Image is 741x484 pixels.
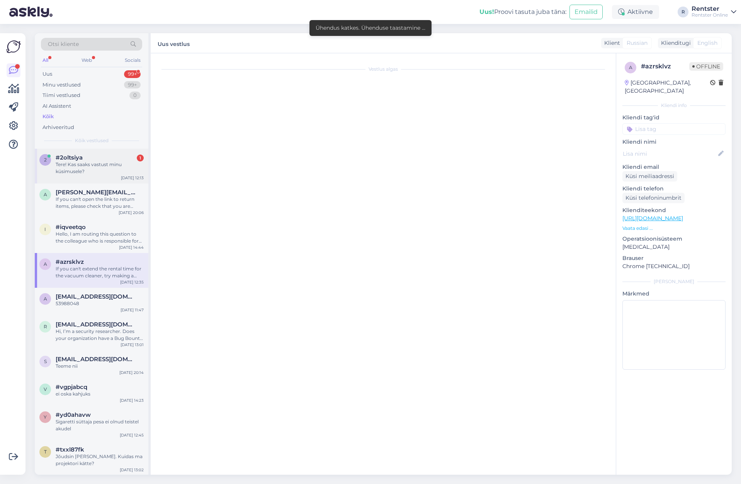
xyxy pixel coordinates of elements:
p: Kliendi telefon [622,185,726,193]
div: Rentster Online [692,12,728,18]
span: v [44,386,47,392]
span: i [44,226,46,232]
p: Kliendi email [622,163,726,171]
span: 2 [44,157,47,163]
p: Kliendi nimi [622,138,726,146]
div: Klienditugi [658,39,691,47]
span: y [44,414,47,420]
div: Küsi telefoninumbrit [622,193,685,203]
div: Vestlus algas [158,66,608,73]
p: Vaata edasi ... [622,225,726,232]
div: Hi, I’m a security researcher. Does your organization have a Bug Bounty or Vulnerability Disclosu... [56,328,144,342]
label: Uus vestlus [158,38,190,48]
div: Kõik [42,113,54,121]
div: [DATE] 20:14 [119,370,144,375]
div: Proovi tasuta juba täna: [479,7,566,17]
div: Sigaretti süttaja pesa ei olnud teistel akudel [56,418,144,432]
div: Teeme nii [56,363,144,370]
span: Russian [627,39,648,47]
div: Web [80,55,93,65]
div: Uus [42,70,52,78]
span: #iqveetqo [56,224,86,231]
span: r [44,324,47,329]
span: a [629,65,632,70]
div: 53988048 [56,300,144,307]
span: Kõik vestlused [75,137,109,144]
div: Tiimi vestlused [42,92,80,99]
div: Socials [123,55,142,65]
div: Jõudsin [PERSON_NAME]. Kuidas ma projektori kätte? [56,453,144,467]
span: a [44,261,47,267]
p: Operatsioonisüsteem [622,235,726,243]
div: 1 [137,155,144,161]
span: Otsi kliente [48,40,79,48]
span: s [44,358,47,364]
div: [PERSON_NAME] [622,278,726,285]
div: Rentster [692,6,728,12]
div: Klient [601,39,620,47]
div: [DATE] 12:45 [120,432,144,438]
div: AI Assistent [42,102,71,110]
span: #yd0ahavw [56,411,91,418]
span: andres.petjarv@gmail.com [56,189,136,196]
p: Kliendi tag'id [622,114,726,122]
span: #vgpjabcq [56,384,87,391]
input: Lisa tag [622,123,726,135]
span: t [44,449,47,455]
span: English [697,39,717,47]
a: [URL][DOMAIN_NAME] [622,215,683,222]
p: Märkmed [622,290,726,298]
span: #azrsklvz [56,258,84,265]
div: Minu vestlused [42,81,81,89]
input: Lisa nimi [623,149,717,158]
a: RentsterRentster Online [692,6,736,18]
button: Emailid [569,5,603,19]
b: Uus! [479,8,494,15]
span: raaviexit@gmail.com [56,321,136,328]
div: [DATE] 20:06 [119,210,144,216]
div: If you can't extend the rental time for the vacuum cleaner, try making a new rental order. Use th... [56,265,144,279]
div: Arhiveeritud [42,124,74,131]
p: Chrome [TECHNICAL_ID] [622,262,726,270]
p: Brauser [622,254,726,262]
div: 99+ [124,70,141,78]
div: # azrsklvz [641,62,689,71]
div: Küsi meiliaadressi [622,171,677,182]
span: #2oltsiya [56,154,83,161]
p: Klienditeekond [622,206,726,214]
div: Ühendus katkes. Ühenduse taastamine ... [316,24,425,32]
div: 0 [129,92,141,99]
div: [DATE] 14:44 [119,245,144,250]
div: Aktiivne [612,5,659,19]
span: a [44,296,47,302]
div: [DATE] 13:02 [120,467,144,473]
div: [DATE] 11:47 [121,307,144,313]
div: Tere! Kas saaks vastust minu küsimusele? [56,161,144,175]
div: Hello, I am routing this question to the colleague who is responsible for this topic. The reply m... [56,231,144,245]
span: a [44,192,47,197]
div: R [678,7,688,17]
span: spiderdj137@gmail.com [56,356,136,363]
div: [DATE] 13:01 [121,342,144,348]
span: argo.murk@gmail.com [56,293,136,300]
div: [DATE] 12:35 [120,279,144,285]
p: [MEDICAL_DATA] [622,243,726,251]
span: #txxl87fk [56,446,84,453]
div: 99+ [124,81,141,89]
div: Kliendi info [622,102,726,109]
div: [DATE] 14:23 [120,397,144,403]
div: [DATE] 12:13 [121,175,144,181]
div: All [41,55,50,65]
span: Offline [689,62,723,71]
div: ei oska kahjuks [56,391,144,397]
div: If you can't open the link to return items, please check that you are using the right email and t... [56,196,144,210]
img: Askly Logo [6,39,21,54]
div: [GEOGRAPHIC_DATA], [GEOGRAPHIC_DATA] [625,79,710,95]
